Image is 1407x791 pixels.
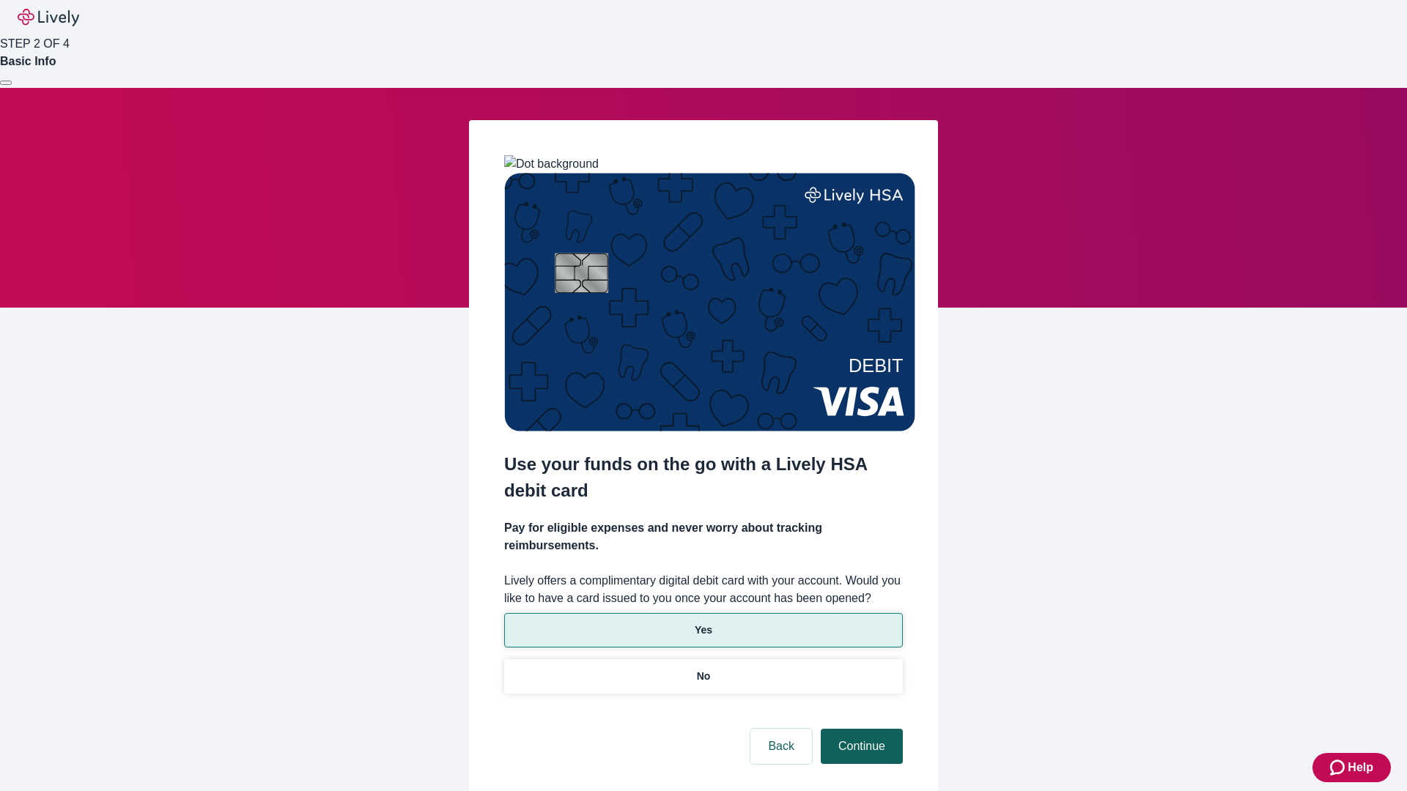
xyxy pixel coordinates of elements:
[504,519,903,554] h4: Pay for eligible expenses and never worry about tracking reimbursements.
[821,729,903,764] button: Continue
[504,613,903,647] button: Yes
[750,729,812,764] button: Back
[504,173,915,431] img: Debit card
[1348,759,1373,776] span: Help
[697,669,711,684] p: No
[504,572,903,607] label: Lively offers a complimentary digital debit card with your account. Would you like to have a card...
[1330,759,1348,776] svg: Zendesk support icon
[504,451,903,504] h2: Use your funds on the go with a Lively HSA debit card
[504,155,599,173] img: Dot background
[504,659,903,694] button: No
[18,9,79,26] img: Lively
[695,623,712,638] p: Yes
[1312,753,1391,782] button: Zendesk support iconHelp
